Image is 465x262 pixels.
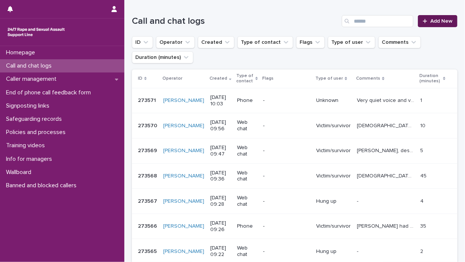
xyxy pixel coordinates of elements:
[237,119,257,132] p: Web chat
[3,156,58,163] p: Info for managers
[138,74,142,83] p: ID
[421,96,424,104] p: 1
[3,182,83,189] p: Banned and blocked callers
[3,89,97,96] p: End of phone call feedback form
[316,97,351,104] p: Unknown
[342,15,413,27] input: Search
[138,146,159,154] p: 273569
[316,248,351,255] p: Hung up
[378,36,421,48] button: Comments
[316,198,351,205] p: Hung up
[263,97,310,104] p: -
[132,36,153,48] button: ID
[237,36,293,48] button: Type of contact
[138,171,159,179] p: 273568
[132,51,193,63] button: Duration (minutes)
[162,74,182,83] p: Operator
[316,123,351,129] p: Victim/survivor
[163,173,204,179] a: [PERSON_NAME]
[3,76,63,83] p: Caller management
[163,97,204,104] a: [PERSON_NAME]
[421,222,428,230] p: 35
[210,170,231,183] p: [DATE] 09:36
[3,102,55,109] p: Signposting links
[263,248,310,255] p: -
[6,25,66,40] img: rhQMoQhaT3yELyF149Cw
[263,148,310,154] p: -
[357,171,416,179] p: Female visitor disclosed rape. We discussed her feelings around the rape. We also discussed her p...
[237,97,257,104] p: Phone
[328,36,375,48] button: Type of user
[421,171,428,179] p: 45
[357,247,360,255] p: -
[138,222,159,230] p: 273566
[420,72,441,86] p: Duration (minutes)
[163,148,204,154] a: [PERSON_NAME]
[163,223,204,230] a: [PERSON_NAME]
[357,222,416,230] p: Nora had a disruptive night's sleep due to nightmares. She talked about the grounding techniques ...
[315,74,343,83] p: Type of user
[357,96,416,104] p: Very quiet voice and very young sounding, unable to hear what she was saying. She hung up.
[421,247,425,255] p: 2
[421,146,425,154] p: 5
[421,197,425,205] p: 4
[421,121,427,129] p: 10
[210,94,231,107] p: [DATE] 10:03
[210,245,231,258] p: [DATE] 09:22
[210,220,231,233] p: [DATE] 09:26
[316,223,351,230] p: Victim/survivor
[163,248,204,255] a: [PERSON_NAME]
[163,198,204,205] a: [PERSON_NAME]
[236,72,254,86] p: Type of contact
[210,74,227,83] p: Created
[132,113,457,139] tr: 273570273570 [PERSON_NAME] [DATE] 09:56Web chat-Victim/survivor[DEMOGRAPHIC_DATA] visitor disclos...
[3,169,37,176] p: Wallboard
[163,123,204,129] a: [PERSON_NAME]
[210,195,231,208] p: [DATE] 09:28
[138,247,158,255] p: 273565
[138,121,159,129] p: 273570
[263,173,310,179] p: -
[357,121,416,129] p: Female visitor disclosed sexual assault. We discussed her feeling around the assault. Visitor sud...
[418,15,457,27] a: Add New
[430,18,453,24] span: Add New
[132,88,457,113] tr: 273571273571 [PERSON_NAME] [DATE] 10:03Phone-UnknownVery quiet voice and very young sounding, una...
[316,148,351,154] p: Victim/survivor
[357,146,416,154] p: Maisie, described experiencing sexual violence and operator gave emotional support.
[138,197,159,205] p: 273567
[356,74,380,83] p: Comments
[3,49,41,56] p: Homepage
[132,163,457,189] tr: 273568273568 [PERSON_NAME] [DATE] 09:36Web chat-Victim/survivor[DEMOGRAPHIC_DATA] visitor disclos...
[237,170,257,183] p: Web chat
[198,36,234,48] button: Created
[132,214,457,239] tr: 273566273566 [PERSON_NAME] [DATE] 09:26Phone-Victim/survivor[PERSON_NAME] had a disruptive night'...
[237,245,257,258] p: Web chat
[237,223,257,230] p: Phone
[296,36,325,48] button: Flags
[210,119,231,132] p: [DATE] 09:56
[263,198,310,205] p: -
[263,123,310,129] p: -
[262,74,274,83] p: Flags
[132,189,457,214] tr: 273567273567 [PERSON_NAME] [DATE] 09:28Web chat-Hung up-- 44
[263,223,310,230] p: -
[156,36,195,48] button: Operator
[210,145,231,157] p: [DATE] 09:47
[3,62,58,69] p: Call and chat logs
[237,195,257,208] p: Web chat
[132,16,339,27] h1: Call and chat logs
[3,129,72,136] p: Policies and processes
[3,142,51,149] p: Training videos
[3,116,68,123] p: Safeguarding records
[132,138,457,163] tr: 273569273569 [PERSON_NAME] [DATE] 09:47Web chat-Victim/survivor[PERSON_NAME], described experienc...
[237,145,257,157] p: Web chat
[316,173,351,179] p: Victim/survivor
[138,96,158,104] p: 273571
[357,197,360,205] p: -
